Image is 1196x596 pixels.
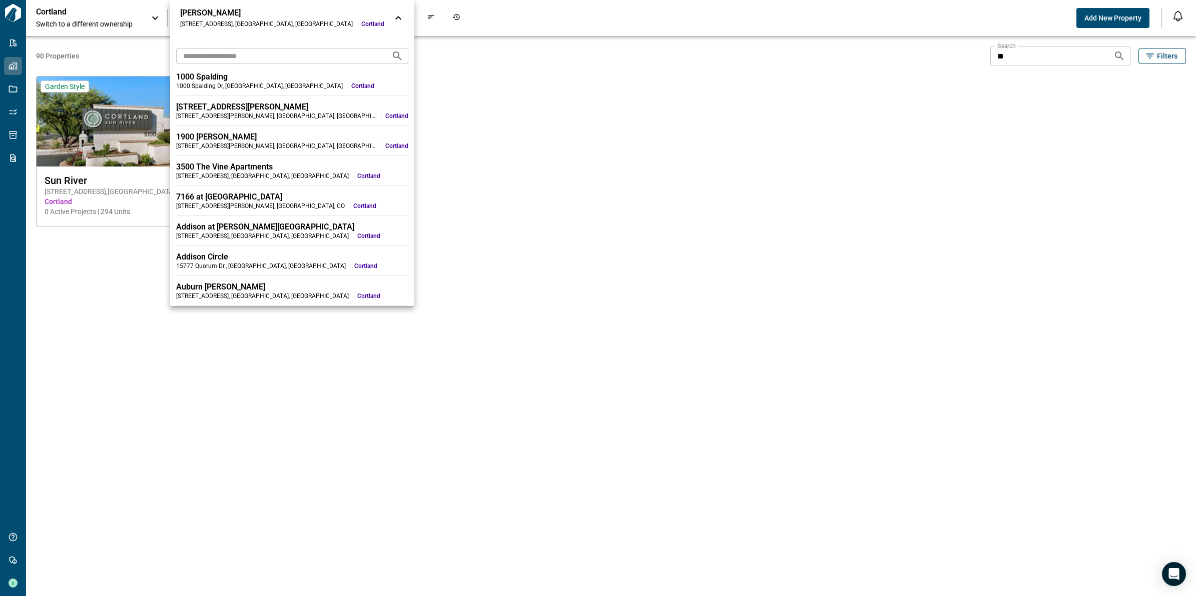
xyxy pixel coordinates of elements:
[180,8,384,18] div: [PERSON_NAME]
[361,20,384,28] span: Cortland
[351,82,408,90] span: Cortland
[357,232,408,240] span: Cortland
[1162,562,1186,586] div: Open Intercom Messenger
[176,72,408,82] div: 1000 Spalding
[176,162,408,172] div: 3500 The Vine Apartments
[176,142,377,150] div: [STREET_ADDRESS][PERSON_NAME] , [GEOGRAPHIC_DATA] , [GEOGRAPHIC_DATA]
[385,112,408,120] span: Cortland
[354,262,408,270] span: Cortland
[176,112,377,120] div: [STREET_ADDRESS][PERSON_NAME] , [GEOGRAPHIC_DATA] , [GEOGRAPHIC_DATA]
[176,202,345,210] div: [STREET_ADDRESS][PERSON_NAME] , [GEOGRAPHIC_DATA] , CO
[176,222,408,232] div: Addison at [PERSON_NAME][GEOGRAPHIC_DATA]
[176,282,408,292] div: Auburn [PERSON_NAME]
[385,142,408,150] span: Cortland
[357,292,408,300] span: Cortland
[387,46,407,66] button: Search projects
[357,172,408,180] span: Cortland
[176,292,349,300] div: [STREET_ADDRESS] , [GEOGRAPHIC_DATA] , [GEOGRAPHIC_DATA]
[176,262,346,270] div: 15777 Quorum Dr. , [GEOGRAPHIC_DATA] , [GEOGRAPHIC_DATA]
[176,132,408,142] div: 1900 [PERSON_NAME]
[176,82,343,90] div: 1000 Spalding Dr , [GEOGRAPHIC_DATA] , [GEOGRAPHIC_DATA]
[176,172,349,180] div: [STREET_ADDRESS] , [GEOGRAPHIC_DATA] , [GEOGRAPHIC_DATA]
[176,232,349,240] div: [STREET_ADDRESS] , [GEOGRAPHIC_DATA] , [GEOGRAPHIC_DATA]
[176,102,408,112] div: [STREET_ADDRESS][PERSON_NAME]
[180,20,353,28] div: [STREET_ADDRESS] , [GEOGRAPHIC_DATA] , [GEOGRAPHIC_DATA]
[176,252,408,262] div: Addison Circle
[176,192,408,202] div: 7166 at [GEOGRAPHIC_DATA]
[353,202,408,210] span: Cortland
